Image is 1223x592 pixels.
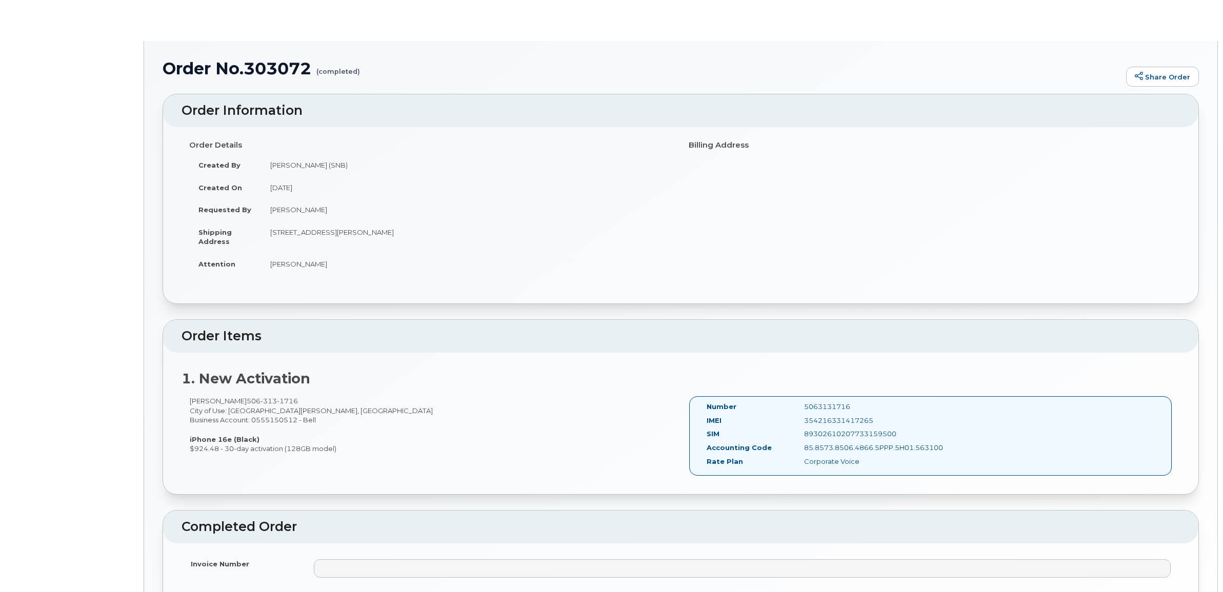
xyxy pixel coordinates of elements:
strong: 1. New Activation [182,370,310,387]
div: 89302610207733159500 [796,429,933,439]
strong: iPhone 16e (Black) [190,435,259,443]
h2: Order Information [182,104,1180,118]
label: Invoice Number [191,559,249,569]
td: [PERSON_NAME] [261,198,673,221]
strong: Created By [198,161,240,169]
td: [STREET_ADDRESS][PERSON_NAME] [261,221,673,253]
span: 506 [247,397,298,405]
h4: Billing Address [689,141,1173,150]
h2: Order Items [182,329,1180,343]
small: (completed) [316,59,360,75]
label: Accounting Code [707,443,772,453]
strong: Requested By [198,206,251,214]
label: SIM [707,429,719,439]
strong: Shipping Address [198,228,232,246]
a: Share Order [1126,67,1199,87]
strong: Attention [198,260,235,268]
h4: Order Details [189,141,673,150]
td: [PERSON_NAME] [261,253,673,275]
h1: Order No.303072 [163,59,1121,77]
span: 1716 [277,397,298,405]
label: IMEI [707,416,721,425]
div: [PERSON_NAME] City of Use: [GEOGRAPHIC_DATA][PERSON_NAME], [GEOGRAPHIC_DATA] Business Account: 05... [182,396,681,453]
strong: Created On [198,183,242,192]
td: [PERSON_NAME] (SNB) [261,154,673,176]
span: 313 [260,397,277,405]
h2: Completed Order [182,520,1180,534]
label: Number [707,402,736,412]
div: 85.8573.8506.4866.5PPP.5H01.563100 [796,443,933,453]
label: Rate Plan [707,457,743,466]
div: 5063131716 [796,402,933,412]
div: 354216331417265 [796,416,933,425]
td: [DATE] [261,176,673,199]
div: Corporate Voice [796,457,933,466]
